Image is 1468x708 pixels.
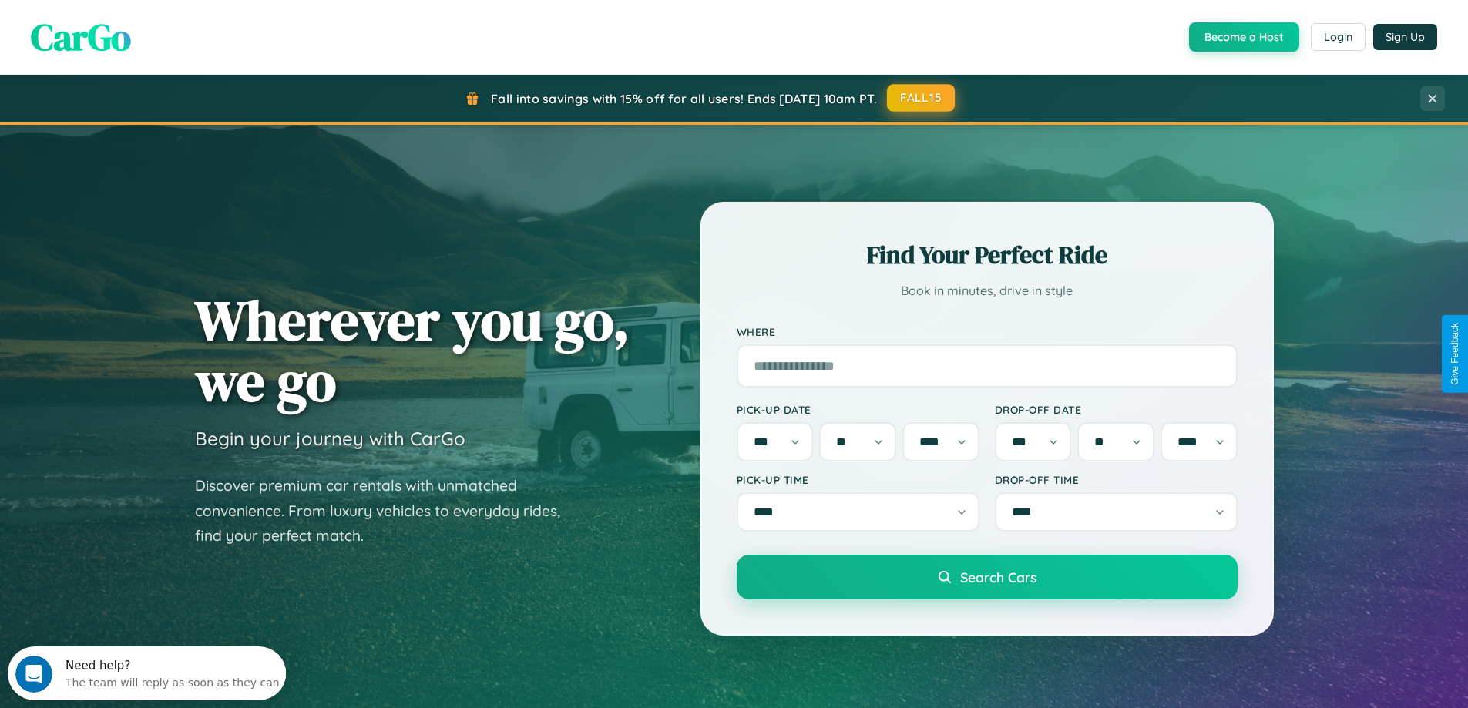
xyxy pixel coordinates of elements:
[737,238,1238,272] h2: Find Your Perfect Ride
[960,569,1036,586] span: Search Cars
[887,84,955,112] button: FALL15
[195,290,630,411] h1: Wherever you go, we go
[195,427,465,450] h3: Begin your journey with CarGo
[737,403,979,416] label: Pick-up Date
[15,656,52,693] iframe: Intercom live chat
[6,6,287,49] div: Open Intercom Messenger
[995,403,1238,416] label: Drop-off Date
[1311,23,1366,51] button: Login
[1189,22,1299,52] button: Become a Host
[737,473,979,486] label: Pick-up Time
[737,280,1238,302] p: Book in minutes, drive in style
[995,473,1238,486] label: Drop-off Time
[491,91,877,106] span: Fall into savings with 15% off for all users! Ends [DATE] 10am PT.
[1450,323,1460,385] div: Give Feedback
[737,555,1238,599] button: Search Cars
[58,25,272,42] div: The team will reply as soon as they can
[737,325,1238,338] label: Where
[31,12,131,62] span: CarGo
[8,646,286,700] iframe: Intercom live chat discovery launcher
[1373,24,1437,50] button: Sign Up
[195,473,580,549] p: Discover premium car rentals with unmatched convenience. From luxury vehicles to everyday rides, ...
[58,13,272,25] div: Need help?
